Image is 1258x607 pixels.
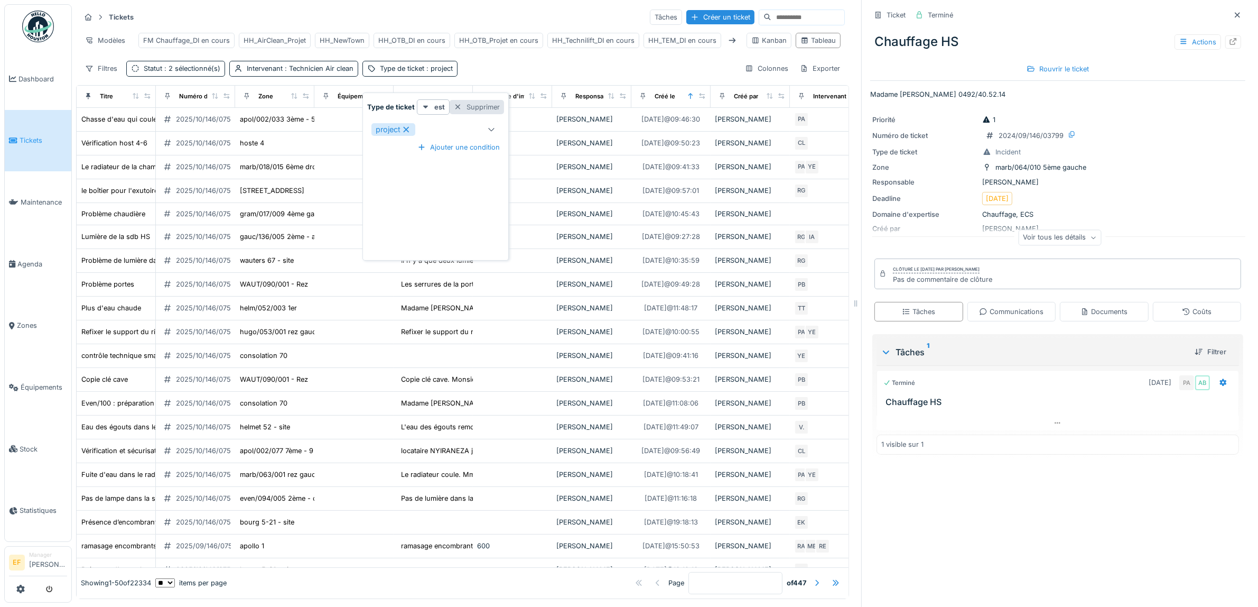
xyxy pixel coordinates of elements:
[176,255,239,265] div: 2025/10/146/07578
[642,327,700,337] div: [DATE] @ 10:00:55
[556,279,627,289] div: [PERSON_NAME]
[642,209,700,219] div: [DATE] @ 10:45:43
[240,565,294,575] div: bourg 5-21 - site
[81,327,256,337] div: Refixer le support du rideau de douche qui est tombé.
[815,539,830,554] div: RE
[715,493,786,503] div: [PERSON_NAME]
[643,186,700,196] div: [DATE] @ 09:57:01
[734,92,758,101] div: Créé par
[794,467,809,482] div: PA
[240,279,308,289] div: WAUT/090/001 - Rez
[240,517,294,527] div: bourg 5-21 - site
[401,327,560,337] div: Refixer le support du rideau de douche qui est ...
[800,35,836,45] div: Tableau
[17,320,67,330] span: Zones
[556,517,627,527] div: [PERSON_NAME]
[80,61,122,76] div: Filtres
[240,398,287,408] div: consolation 70
[240,114,315,124] div: apol/002/033 3ème - 5
[642,114,701,124] div: [DATE] @ 09:46:30
[995,147,1021,157] div: Incident
[162,65,220,72] span: : 2 sélectionné(s)
[986,194,1009,204] div: [DATE]
[100,92,113,101] div: Titre
[794,563,809,577] div: EK
[179,92,229,101] div: Numéro de ticket
[795,61,845,76] div: Exporter
[715,303,786,313] div: [PERSON_NAME]
[240,541,264,551] div: apollo 1
[176,162,239,172] div: 2025/10/146/07569
[999,131,1064,141] div: 2024/09/146/03799
[794,253,809,268] div: RG
[644,517,698,527] div: [DATE] @ 19:18:13
[794,372,809,387] div: PB
[556,327,627,337] div: [PERSON_NAME]
[176,565,239,575] div: 2025/10/146/07565
[29,551,67,574] li: [PERSON_NAME]
[81,398,218,408] div: Even/100 : préparation d'une clé local vélo
[645,493,697,503] div: [DATE] @ 11:16:18
[176,493,238,503] div: 2025/10/146/07581
[715,327,786,337] div: [PERSON_NAME]
[556,470,627,480] div: [PERSON_NAME]
[240,138,264,148] div: hoste 4
[81,351,176,361] div: contrôle technique smart 488
[872,209,978,219] div: Domaine d'expertise
[1175,34,1221,50] div: Actions
[240,255,294,265] div: wauters 67 - site
[805,467,819,482] div: YE
[813,92,846,101] div: Intervenant
[176,279,237,289] div: 2025/10/146/07571
[686,10,754,24] div: Créer un ticket
[650,10,682,25] div: Tâches
[881,439,924,449] div: 1 visible sur 1
[1190,345,1231,359] div: Filtrer
[715,446,786,456] div: [PERSON_NAME]
[902,307,935,317] div: Tâches
[1019,230,1102,245] div: Voir tous les détails
[176,351,239,361] div: 2025/10/146/07568
[176,186,239,196] div: 2025/10/146/07575
[155,578,227,588] div: items per page
[644,351,699,361] div: [DATE] @ 09:41:16
[401,255,559,265] div: Il n'y a que deux lumières qui fonctionnent sue...
[715,255,786,265] div: [PERSON_NAME]
[320,35,365,45] div: HH_NewTown
[794,396,809,411] div: PB
[556,232,627,242] div: [PERSON_NAME]
[881,346,1186,358] div: Tâches
[176,470,238,480] div: 2025/10/146/07577
[556,398,627,408] div: [PERSON_NAME]
[556,541,627,551] div: [PERSON_NAME]
[401,374,580,384] div: Copie clé cave. Monsieur [PERSON_NAME] 022413263
[401,493,565,503] div: Pas de lumière dans la salle de bain. Madame Ha...
[81,446,307,456] div: Vérification et sécurisation : Paroi de séparation du balcon est tombée
[176,541,239,551] div: 2025/09/146/07561
[81,186,200,196] div: le boîtier pour l'exutoire ne tient plus
[81,303,141,313] div: Plus d'eau chaude
[982,115,995,125] div: 1
[668,578,684,588] div: Page
[872,177,978,187] div: Responsable
[1022,62,1093,76] div: Rouvrir le ticket
[644,470,698,480] div: [DATE] @ 10:18:41
[642,446,701,456] div: [DATE] @ 09:56:49
[81,114,157,124] div: Chasse d'eau qui coule
[29,551,67,559] div: Manager
[556,493,627,503] div: [PERSON_NAME]
[655,92,675,101] div: Créé le
[176,422,239,432] div: 2025/10/146/07583
[715,232,786,242] div: [PERSON_NAME]
[872,209,1243,219] div: Chauffage, ECS
[81,565,157,575] div: Présence d’encombrant
[794,301,809,316] div: TT
[872,115,978,125] div: Priorité
[715,470,786,480] div: [PERSON_NAME]
[794,515,809,530] div: EK
[715,209,786,219] div: [PERSON_NAME]
[644,398,699,408] div: [DATE] @ 11:08:06
[22,11,54,42] img: Badge_color-CXgf-gQk.svg
[715,541,786,551] div: [PERSON_NAME]
[556,374,627,384] div: [PERSON_NAME]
